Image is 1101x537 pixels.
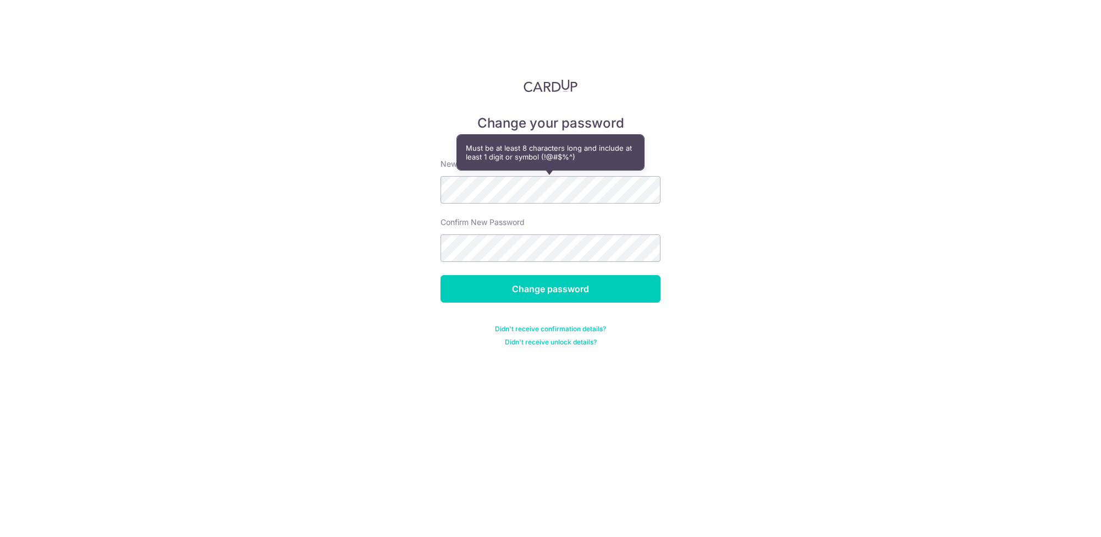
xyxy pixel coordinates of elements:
[505,338,597,347] a: Didn't receive unlock details?
[441,217,525,228] label: Confirm New Password
[441,158,494,169] label: New password
[524,79,577,92] img: CardUp Logo
[441,275,660,303] input: Change password
[495,325,606,333] a: Didn't receive confirmation details?
[441,114,660,132] h5: Change your password
[457,135,644,170] div: Must be at least 8 characters long and include at least 1 digit or symbol (!@#$%^)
